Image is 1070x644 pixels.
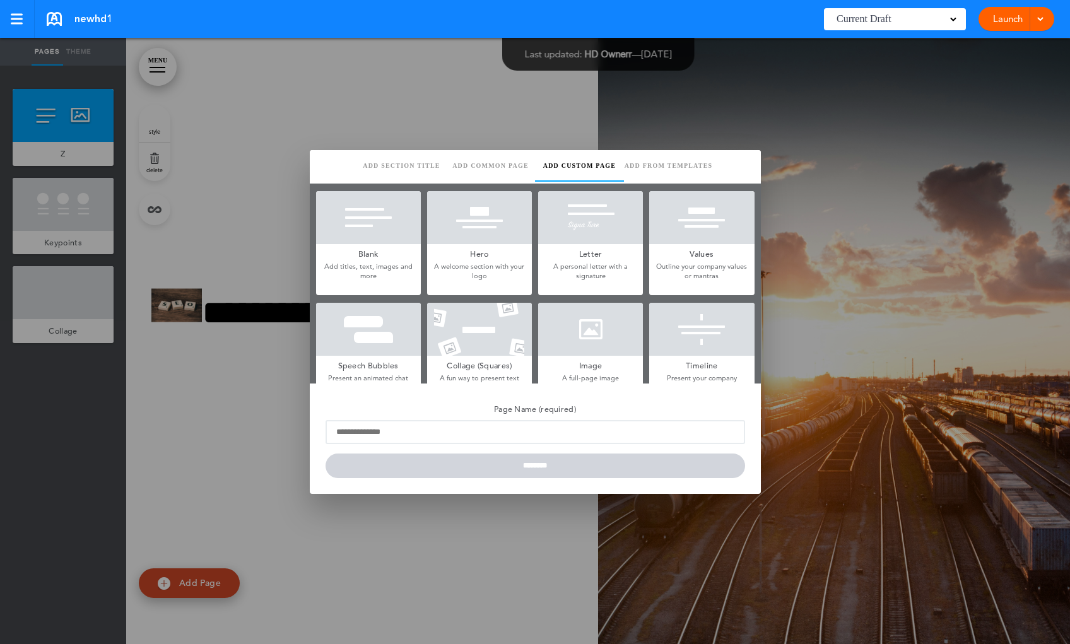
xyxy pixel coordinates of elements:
p: Add titles, text, images and more [316,262,421,281]
h5: Timeline [649,356,754,373]
a: Add common page [446,150,535,182]
a: Add section title [357,150,446,182]
p: A personal letter with a signature [538,262,643,281]
a: Add from templates [624,150,713,182]
h5: Hero [427,244,532,262]
p: Present an animated chat conversation [316,373,421,393]
h5: Letter [538,244,643,262]
p: A full-page image [538,373,643,383]
h5: Blank [316,244,421,262]
h5: Values [649,244,754,262]
p: Outline your company values or mantras [649,262,754,281]
h5: Collage (Squares) [427,356,532,373]
h5: Speech Bubbles [316,356,421,373]
h5: Page Name (required) [326,399,745,417]
input: Page Name (required) [326,420,745,444]
p: Present your company history [649,373,754,393]
h5: Image [538,356,643,373]
a: Add custom page [535,150,624,182]
p: A fun way to present text and photos [427,373,532,393]
p: A welcome section with your logo [427,262,532,281]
